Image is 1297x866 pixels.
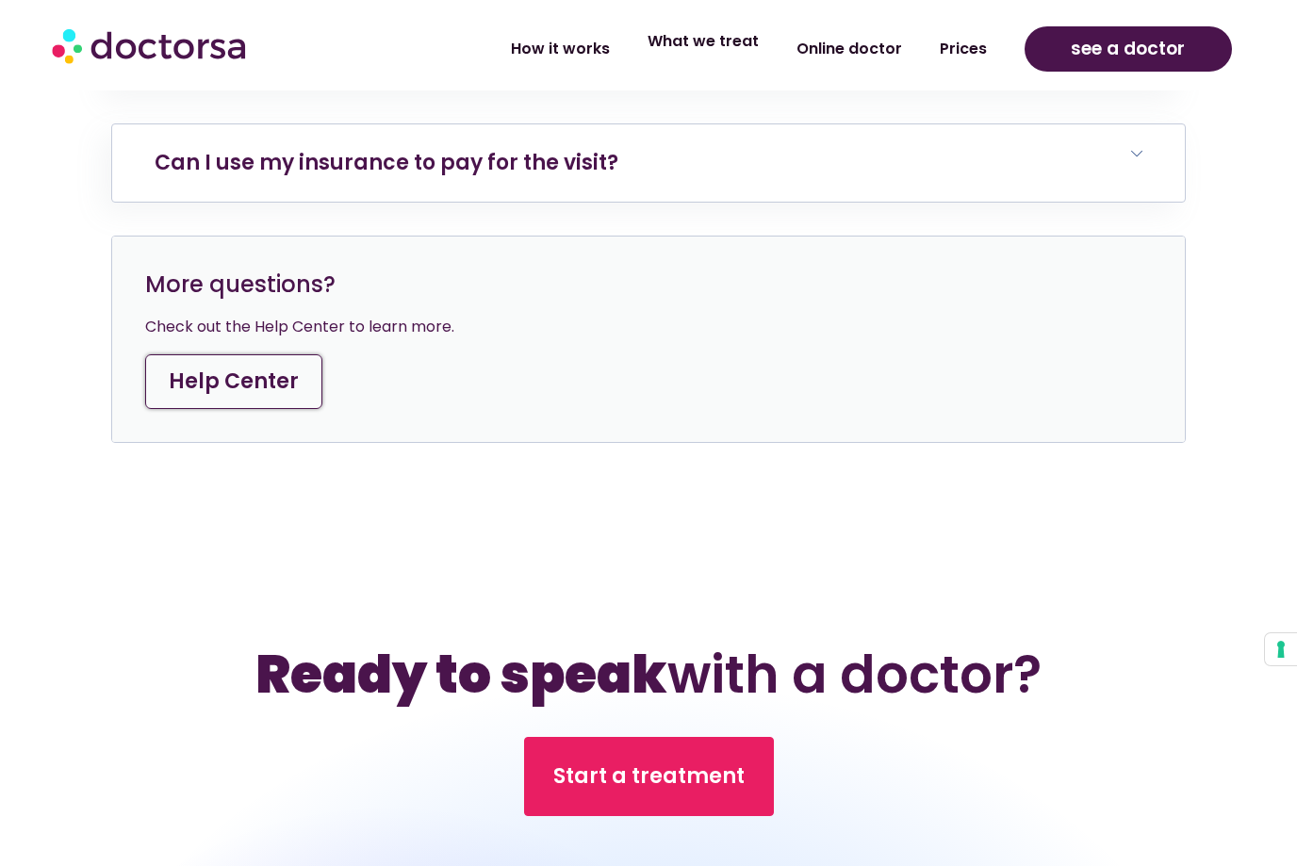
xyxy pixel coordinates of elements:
[1265,633,1297,665] button: Your consent preferences for tracking technologies
[921,27,1006,71] a: Prices
[145,354,322,409] a: Help Center
[1071,34,1185,64] span: see a doctor
[112,124,1185,202] h6: Can I use my insurance to pay for the visit?
[778,27,921,71] a: Online doctor
[492,27,629,71] a: How it works
[155,148,618,177] a: Can I use my insurance to pay for the visit?
[553,761,745,792] span: Start a treatment
[524,737,774,816] a: Start a treatment
[145,270,1152,300] h3: More questions?
[1025,26,1232,72] a: see a doctor
[629,20,778,63] a: What we treat
[145,314,1152,340] div: Check out the Help Center to learn more.
[255,638,667,711] b: Ready to speak
[345,27,1006,71] nav: Menu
